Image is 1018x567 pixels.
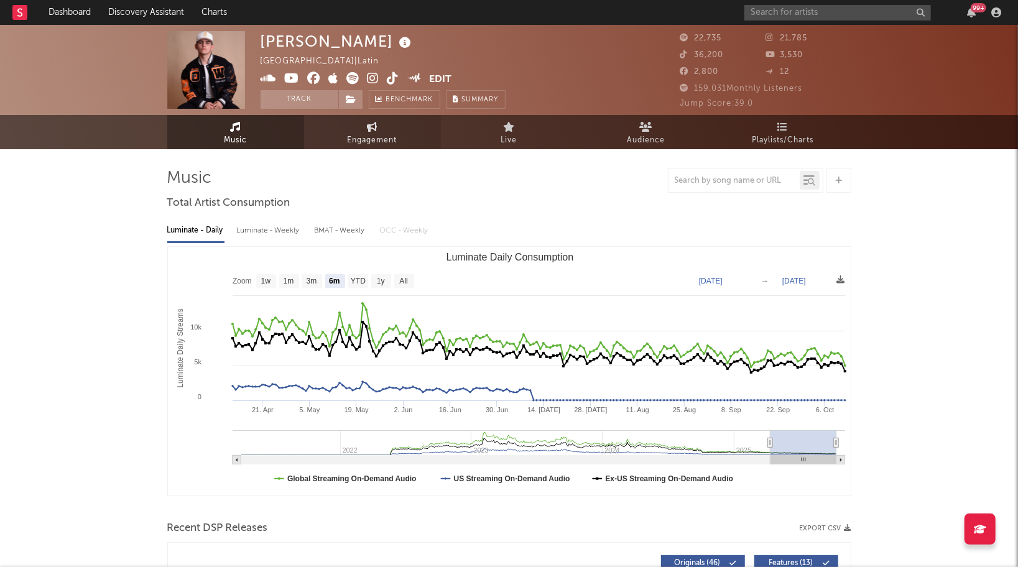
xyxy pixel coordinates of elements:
[233,277,252,286] text: Zoom
[438,406,461,413] text: 16. Jun
[715,115,851,149] a: Playlists/Charts
[680,51,724,59] span: 36,200
[168,247,851,496] svg: Luminate Daily Consumption
[348,133,397,148] span: Engagement
[501,133,517,148] span: Live
[287,474,417,483] text: Global Streaming On-Demand Audio
[261,54,394,69] div: [GEOGRAPHIC_DATA] | Latin
[669,560,726,567] span: Originals ( 46 )
[394,406,412,413] text: 2. Jun
[261,31,415,52] div: [PERSON_NAME]
[261,90,338,109] button: Track
[578,115,715,149] a: Audience
[680,85,803,93] span: 159,031 Monthly Listeners
[626,406,649,413] text: 11. Aug
[252,406,274,413] text: 21. Apr
[175,308,184,387] text: Luminate Daily Streams
[446,252,573,262] text: Luminate Daily Consumption
[766,34,807,42] span: 21,785
[721,406,741,413] text: 8. Sep
[669,176,800,186] input: Search by song name or URL
[816,406,834,413] text: 6. Oct
[680,34,722,42] span: 22,735
[782,277,806,285] text: [DATE]
[967,7,976,17] button: 99+
[369,90,440,109] a: Benchmark
[190,323,201,331] text: 10k
[399,277,407,286] text: All
[344,406,369,413] text: 19. May
[441,115,578,149] a: Live
[527,406,560,413] text: 14. [DATE]
[197,393,201,400] text: 0
[237,220,302,241] div: Luminate - Weekly
[800,525,851,532] button: Export CSV
[766,51,803,59] span: 3,530
[306,277,317,286] text: 3m
[680,68,719,76] span: 2,800
[167,196,290,211] span: Total Artist Consumption
[672,406,695,413] text: 25. Aug
[447,90,506,109] button: Summary
[377,277,385,286] text: 1y
[574,406,607,413] text: 28. [DATE]
[429,72,451,88] button: Edit
[762,560,820,567] span: Features ( 13 )
[699,277,723,285] text: [DATE]
[224,133,247,148] span: Music
[167,220,224,241] div: Luminate - Daily
[627,133,665,148] span: Audience
[283,277,294,286] text: 1m
[971,3,986,12] div: 99 +
[761,277,769,285] text: →
[766,68,789,76] span: 12
[486,406,508,413] text: 30. Jun
[766,406,790,413] text: 22. Sep
[453,474,570,483] text: US Streaming On-Demand Audio
[304,115,441,149] a: Engagement
[605,474,733,483] text: Ex-US Streaming On-Demand Audio
[299,406,320,413] text: 5. May
[315,220,368,241] div: BMAT - Weekly
[462,96,499,103] span: Summary
[350,277,365,286] text: YTD
[261,277,271,286] text: 1w
[744,5,931,21] input: Search for artists
[167,115,304,149] a: Music
[680,99,754,108] span: Jump Score: 39.0
[329,277,340,286] text: 6m
[167,521,268,536] span: Recent DSP Releases
[194,358,201,366] text: 5k
[386,93,433,108] span: Benchmark
[752,133,813,148] span: Playlists/Charts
